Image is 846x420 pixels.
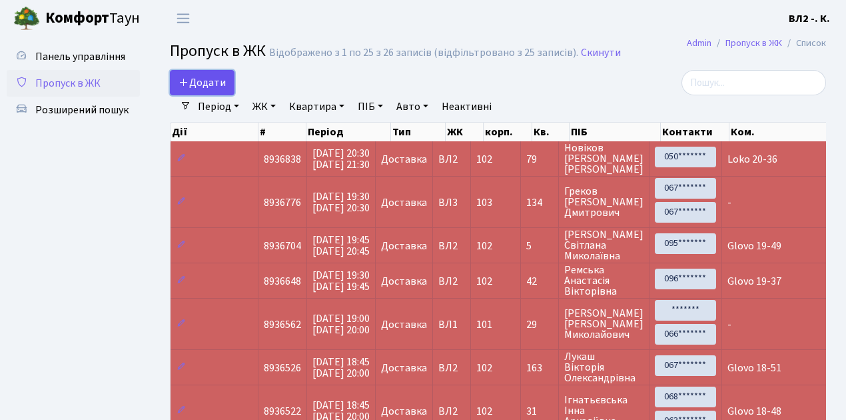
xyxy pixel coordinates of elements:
th: Період [306,123,391,141]
span: Пропуск в ЖК [170,39,266,63]
a: Неактивні [436,95,497,118]
span: 163 [526,363,553,373]
a: Пропуск в ЖК [725,36,782,50]
a: Панель управління [7,43,140,70]
a: Пропуск в ЖК [7,70,140,97]
span: 8936522 [264,404,301,419]
span: Лукаш Вікторія Олександрівна [564,351,643,383]
th: Дії [171,123,258,141]
span: Glovo 18-48 [727,404,781,419]
span: 102 [476,274,492,289]
span: ВЛ2 [438,154,465,165]
span: Glovo 18-51 [727,361,781,375]
span: 8936838 [264,152,301,167]
span: ВЛ2 [438,241,465,251]
span: ВЛ2 [438,363,465,373]
b: Комфорт [45,7,109,29]
span: 5 [526,241,553,251]
a: ЖК [247,95,281,118]
span: Доставка [381,276,427,287]
span: [DATE] 19:30 [DATE] 19:45 [312,268,370,294]
span: Новіков [PERSON_NAME] [PERSON_NAME] [564,143,643,175]
span: 31 [526,406,553,417]
span: Доставка [381,406,427,417]
span: Loko 20-36 [727,152,777,167]
span: [DATE] 20:30 [DATE] 21:30 [312,146,370,172]
a: Додати [170,70,234,95]
span: Ремська Анастасія Вікторівна [564,265,643,297]
span: 8936526 [264,361,301,375]
span: Розширений пошук [35,103,129,117]
a: Скинути [581,47,621,59]
span: Доставка [381,197,427,208]
span: Glovo 19-37 [727,274,781,289]
span: 8936562 [264,317,301,332]
span: Доставка [381,363,427,373]
input: Пошук... [681,70,826,95]
a: Розширений пошук [7,97,140,123]
th: корп. [484,123,532,141]
span: 101 [476,317,492,332]
span: - [727,317,731,332]
span: ВЛ1 [438,319,465,330]
button: Переключити навігацію [167,7,200,29]
span: 79 [526,154,553,165]
li: Список [782,36,826,51]
span: Доставка [381,241,427,251]
span: Доставка [381,154,427,165]
img: logo.png [13,5,40,32]
a: ВЛ2 -. К. [789,11,830,27]
span: 42 [526,276,553,287]
span: 103 [476,195,492,210]
a: Квартира [284,95,350,118]
a: Період [193,95,244,118]
span: 102 [476,404,492,419]
span: 8936776 [264,195,301,210]
th: Контакти [661,123,729,141]
span: Панель управління [35,49,125,64]
nav: breadcrumb [667,29,846,57]
b: ВЛ2 -. К. [789,11,830,26]
th: ЖК [446,123,484,141]
span: 102 [476,152,492,167]
span: 102 [476,239,492,253]
span: Додати [179,75,226,90]
span: [DATE] 19:45 [DATE] 20:45 [312,233,370,259]
span: ВЛ2 [438,406,465,417]
a: ПІБ [352,95,388,118]
span: Пропуск в ЖК [35,76,101,91]
span: 134 [526,197,553,208]
span: [DATE] 19:00 [DATE] 20:00 [312,311,370,337]
span: 8936648 [264,274,301,289]
th: ПІБ [570,123,661,141]
span: [PERSON_NAME] Світлана Миколаївна [564,229,643,261]
span: Доставка [381,319,427,330]
span: [DATE] 18:45 [DATE] 20:00 [312,355,370,381]
div: Відображено з 1 по 25 з 26 записів (відфільтровано з 25 записів). [269,47,578,59]
span: ВЛ2 [438,276,465,287]
th: Кв. [532,123,570,141]
th: # [258,123,306,141]
span: 29 [526,319,553,330]
span: Греков [PERSON_NAME] Дмитрович [564,186,643,218]
span: 102 [476,361,492,375]
a: Admin [687,36,711,50]
a: Авто [391,95,434,118]
span: - [727,195,731,210]
th: Тип [391,123,446,141]
span: [DATE] 19:30 [DATE] 20:30 [312,189,370,215]
span: [PERSON_NAME] [PERSON_NAME] Миколайович [564,308,643,340]
span: Таун [45,7,140,30]
span: 8936704 [264,239,301,253]
span: ВЛ3 [438,197,465,208]
span: Glovo 19-49 [727,239,781,253]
